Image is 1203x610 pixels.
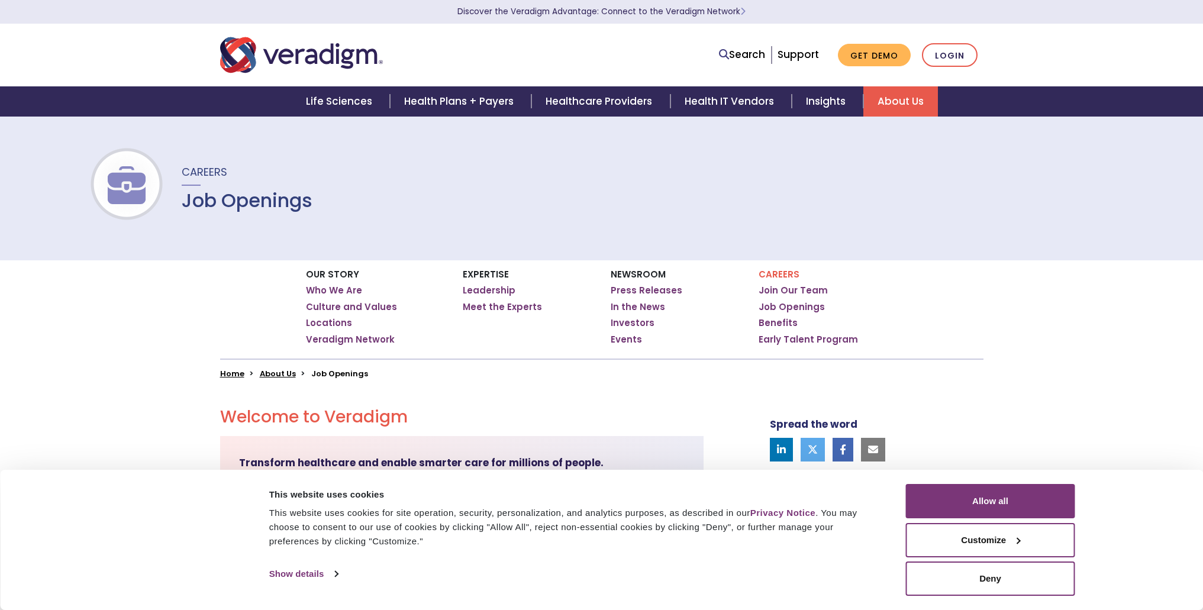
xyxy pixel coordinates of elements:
a: About Us [260,368,296,379]
div: This website uses cookies for site operation, security, personalization, and analytics purposes, ... [269,506,879,548]
a: In the News [611,301,665,313]
span: Careers [182,164,227,179]
a: Who We Are [306,285,362,296]
a: Investors [611,317,654,329]
a: Events [611,334,642,346]
h2: Welcome to Veradigm [220,407,704,427]
a: Meet the Experts [463,301,542,313]
a: Privacy Notice [750,508,815,518]
a: Health IT Vendors [670,86,792,117]
a: Early Talent Program [759,334,858,346]
a: Health Plans + Payers [390,86,531,117]
img: Veradigm logo [220,35,383,75]
button: Deny [906,561,1075,596]
a: Benefits [759,317,798,329]
a: Job Openings [759,301,825,313]
div: This website uses cookies [269,488,879,502]
a: Get Demo [838,44,911,67]
a: Press Releases [611,285,682,296]
button: Allow all [906,484,1075,518]
h1: Job Openings [182,189,312,212]
a: Healthcare Providers [531,86,670,117]
a: Support [778,47,819,62]
a: Insights [792,86,863,117]
button: Customize [906,523,1075,557]
a: Show details [269,565,338,583]
a: Locations [306,317,352,329]
span: Learn More [740,6,746,17]
a: Join Our Team [759,285,828,296]
a: Login [922,43,978,67]
a: Discover the Veradigm Advantage: Connect to the Veradigm NetworkLearn More [457,6,746,17]
a: Life Sciences [292,86,390,117]
a: About Us [863,86,938,117]
a: Leadership [463,285,515,296]
a: Home [220,368,244,379]
strong: Spread the word [770,417,857,431]
a: Search [719,47,765,63]
strong: Transform healthcare and enable smarter care for millions of people. [239,456,604,470]
a: Culture and Values [306,301,397,313]
a: Veradigm Network [306,334,395,346]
